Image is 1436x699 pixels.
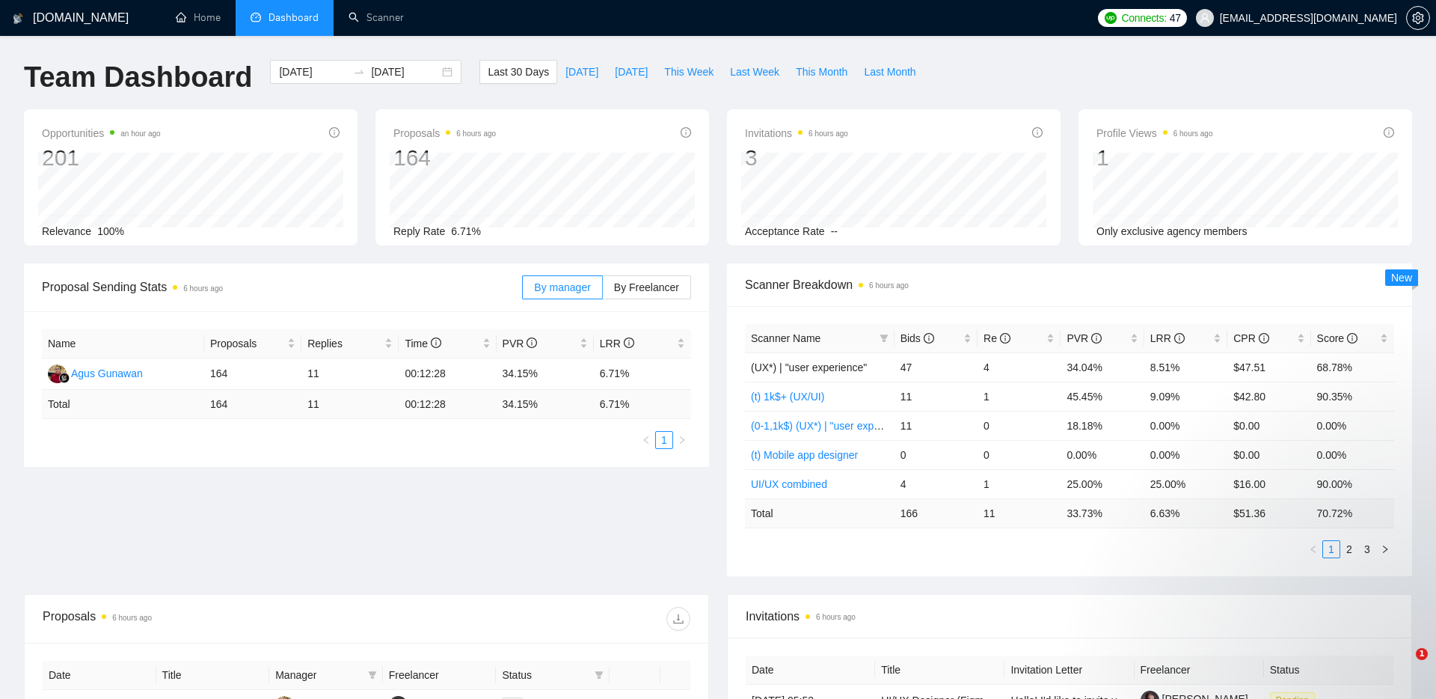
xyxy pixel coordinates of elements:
td: 33.73 % [1061,498,1144,528]
span: info-circle [527,338,537,348]
button: right [673,431,691,449]
span: right [1381,545,1390,554]
li: Previous Page [1304,540,1322,558]
span: Scanner Breakdown [745,275,1394,294]
div: Proposals [43,607,366,631]
span: filter [365,664,380,686]
td: 0.00% [1311,411,1394,440]
span: Invitations [745,124,848,142]
span: Invitations [746,607,1393,626]
a: (0-1,1k$) (UX*) | "user experience" [751,420,912,432]
th: Replies [301,329,399,358]
td: 47 [895,352,978,382]
input: End date [371,64,439,80]
td: $ 51.36 [1227,498,1310,528]
time: 6 hours ago [183,284,223,293]
td: $42.80 [1227,382,1310,411]
button: Last Month [856,60,924,84]
span: By manager [534,281,590,293]
th: Manager [269,661,383,690]
span: left [1309,545,1318,554]
button: left [1304,540,1322,558]
td: 164 [204,390,301,419]
td: 00:12:28 [399,390,496,419]
span: info-circle [1347,333,1357,344]
span: filter [592,664,607,686]
td: 11 [301,390,399,419]
span: LRR [600,338,634,349]
span: Proposal Sending Stats [42,278,522,296]
td: 34.15 % [497,390,594,419]
iframe: Intercom live chat [1385,648,1421,684]
a: searchScanner [349,11,404,24]
td: 164 [204,358,301,390]
li: Previous Page [637,431,655,449]
button: right [1376,540,1394,558]
span: info-circle [1032,127,1043,138]
th: Title [875,656,1004,685]
li: 3 [1358,540,1376,558]
th: Name [42,329,204,358]
span: info-circle [1174,333,1185,344]
td: 90.35% [1311,382,1394,411]
td: 6.71 % [594,390,691,419]
span: dashboard [251,12,261,22]
button: This Week [656,60,722,84]
td: 4 [978,352,1061,382]
td: 11 [301,358,399,390]
td: 8.51% [1144,352,1227,382]
input: Start date [279,64,347,80]
span: New [1391,272,1412,284]
span: PVR [503,338,538,349]
span: Profile Views [1096,124,1213,142]
img: gigradar-bm.png [59,373,70,383]
span: swap-right [353,66,365,78]
span: Last Month [864,64,915,80]
th: Date [746,656,875,685]
span: info-circle [1259,333,1269,344]
span: Status [502,667,589,683]
span: By Freelancer [614,281,679,293]
td: $0.00 [1227,440,1310,469]
a: homeHome [176,11,221,24]
span: Acceptance Rate [745,225,825,237]
th: Freelancer [383,661,497,690]
span: Score [1317,332,1357,344]
th: Proposals [204,329,301,358]
td: 0 [895,440,978,469]
span: to [353,66,365,78]
td: 34.04% [1061,352,1144,382]
button: This Month [788,60,856,84]
button: Last Week [722,60,788,84]
a: (t) Mobile app designer [751,449,858,461]
a: (t) 1k$+ (UX/UI) [751,391,824,403]
td: 1 [978,382,1061,411]
img: logo [13,7,23,31]
h1: Team Dashboard [24,60,252,95]
span: info-circle [329,127,340,138]
td: $47.51 [1227,352,1310,382]
span: info-circle [1091,333,1102,344]
li: 2 [1340,540,1358,558]
a: setting [1406,12,1430,24]
td: 34.15% [497,358,594,390]
button: left [637,431,655,449]
span: 47 [1170,10,1181,26]
td: 0.00% [1144,411,1227,440]
th: Status [1264,656,1393,685]
td: 25.00% [1144,469,1227,498]
td: 68.78% [1311,352,1394,382]
td: 166 [895,498,978,528]
a: AGAgus Gunawan [48,367,143,379]
td: 0 [978,440,1061,469]
span: Dashboard [269,11,319,24]
div: Agus Gunawan [71,365,143,382]
li: Next Page [673,431,691,449]
a: 3 [1359,541,1375,558]
td: Total [42,390,204,419]
span: Only exclusive agency members [1096,225,1248,237]
span: info-circle [924,333,934,344]
td: 90.00% [1311,469,1394,498]
time: 6 hours ago [456,129,496,138]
